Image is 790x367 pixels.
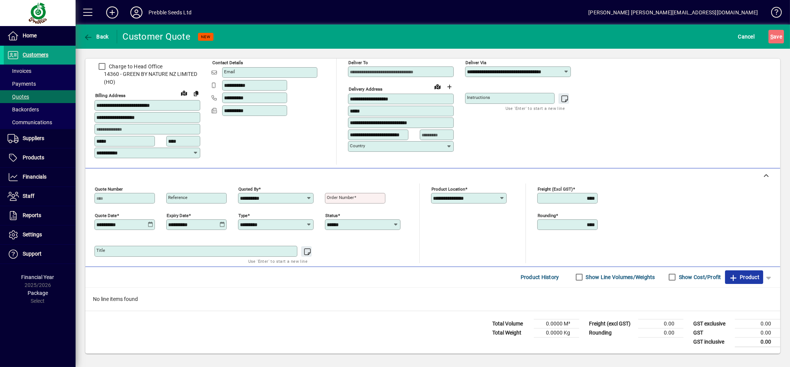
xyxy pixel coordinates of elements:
[23,52,48,58] span: Customers
[521,271,559,283] span: Product History
[585,328,638,337] td: Rounding
[534,328,579,337] td: 0.0000 Kg
[23,154,44,160] span: Products
[4,116,76,129] a: Communications
[4,148,76,167] a: Products
[8,106,39,113] span: Backorders
[348,60,368,65] mat-label: Deliver To
[350,143,365,148] mat-label: Country
[465,60,486,65] mat-label: Deliver via
[8,68,31,74] span: Invoices
[28,290,48,296] span: Package
[736,30,757,43] button: Cancel
[534,319,579,328] td: 0.0000 M³
[506,104,565,113] mat-hint: Use 'Enter' to start a new line
[690,337,735,347] td: GST inclusive
[4,245,76,264] a: Support
[8,81,36,87] span: Payments
[585,319,638,328] td: Freight (excl GST)
[23,135,44,141] span: Suppliers
[4,103,76,116] a: Backorders
[588,6,758,19] div: [PERSON_NAME] [PERSON_NAME][EMAIL_ADDRESS][DOMAIN_NAME]
[178,87,190,99] a: View on map
[167,213,189,218] mat-label: Expiry date
[168,195,187,200] mat-label: Reference
[444,81,456,93] button: Choose address
[638,328,683,337] td: 0.00
[4,187,76,206] a: Staff
[327,195,354,200] mat-label: Order number
[94,70,200,86] span: 14360 - GREEN BY NATURE NZ LIMITED (HO)
[638,319,683,328] td: 0.00
[85,288,780,311] div: No line items found
[4,225,76,244] a: Settings
[123,31,191,43] div: Customer Quote
[76,30,117,43] app-page-header-button: Back
[735,319,780,328] td: 0.00
[738,31,755,43] span: Cancel
[23,193,34,199] span: Staff
[690,328,735,337] td: GST
[4,65,76,77] a: Invoices
[489,328,534,337] td: Total Weight
[690,319,735,328] td: GST exclusive
[23,231,42,237] span: Settings
[735,328,780,337] td: 0.00
[4,26,76,45] a: Home
[238,213,247,218] mat-label: Type
[23,32,37,39] span: Home
[8,94,29,100] span: Quotes
[23,212,41,218] span: Reports
[735,337,780,347] td: 0.00
[770,34,773,40] span: S
[23,251,42,257] span: Support
[325,213,338,218] mat-label: Status
[100,6,124,19] button: Add
[677,273,721,281] label: Show Cost/Profit
[95,213,117,218] mat-label: Quote date
[190,87,202,99] button: Copy to Delivery address
[431,186,465,191] mat-label: Product location
[4,77,76,90] a: Payments
[22,274,54,280] span: Financial Year
[224,69,235,74] mat-label: Email
[725,270,763,284] button: Product
[95,186,123,191] mat-label: Quote number
[729,271,759,283] span: Product
[148,6,192,19] div: Prebble Seeds Ltd
[467,95,490,100] mat-label: Instructions
[83,34,109,40] span: Back
[538,186,573,191] mat-label: Freight (excl GST)
[4,206,76,225] a: Reports
[4,129,76,148] a: Suppliers
[584,273,655,281] label: Show Line Volumes/Weights
[518,270,562,284] button: Product History
[201,34,210,39] span: NEW
[768,30,784,43] button: Save
[431,80,444,93] a: View on map
[23,174,46,180] span: Financials
[4,90,76,103] a: Quotes
[8,119,52,125] span: Communications
[96,248,105,253] mat-label: Title
[4,168,76,187] a: Financials
[770,31,782,43] span: ave
[248,257,308,265] mat-hint: Use 'Enter' to start a new line
[82,30,111,43] button: Back
[238,186,258,191] mat-label: Quoted by
[107,63,162,70] label: Charge to Head Office
[538,213,556,218] mat-label: Rounding
[765,2,781,26] a: Knowledge Base
[124,6,148,19] button: Profile
[489,319,534,328] td: Total Volume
